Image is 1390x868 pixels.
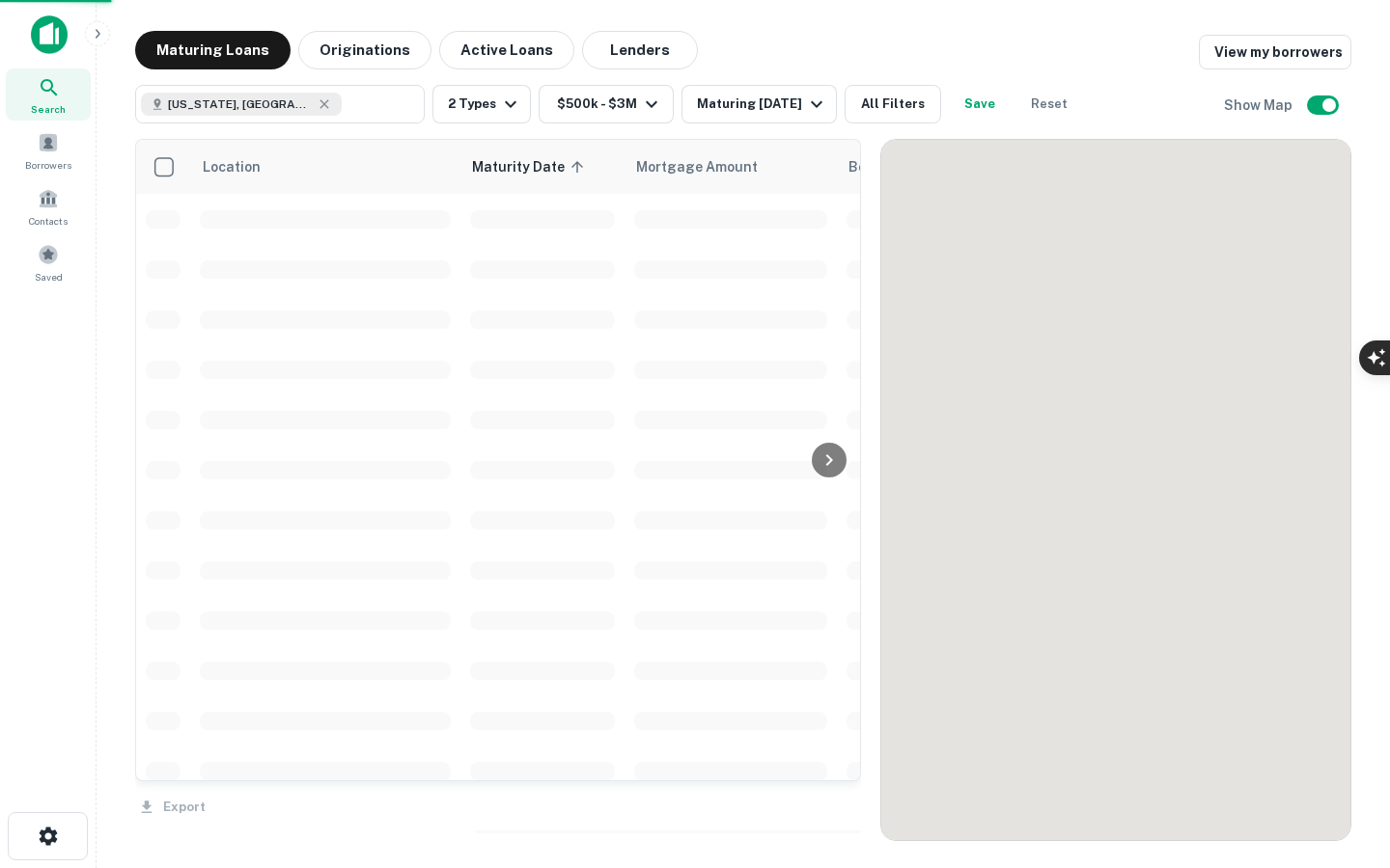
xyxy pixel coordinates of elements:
button: Save your search to get updates of matches that match your search criteria. [949,85,1011,123]
span: Contacts [29,213,68,229]
span: Borrowers [25,157,71,173]
button: Maturing Loans [135,31,291,69]
div: Maturing [DATE] [697,93,828,116]
th: Mortgage Amount [625,140,837,194]
a: View my borrowers [1199,35,1351,69]
a: Saved [6,236,91,288]
th: Maturity Date [460,140,625,194]
button: Maturing [DATE] [681,85,837,123]
a: Borrowers [6,124,91,176]
iframe: Chat Widget [1293,714,1390,806]
img: capitalize-icon.png [31,15,68,54]
a: Contacts [6,180,91,232]
button: 2 Types [432,85,531,123]
button: $500k - $3M [539,85,674,123]
button: Lenders [582,31,698,69]
div: 0 0 [881,140,1350,840]
span: [US_STATE], [GEOGRAPHIC_DATA] [168,95,313,113]
button: Reset [1018,85,1080,123]
h6: Show Map [1224,95,1295,116]
th: Location [190,140,460,194]
a: Search [6,68,91,121]
span: Maturity Date [472,155,590,178]
span: Saved [35,269,63,285]
button: All Filters [845,85,941,123]
span: Location [202,155,261,178]
span: Mortgage Amount [636,155,783,178]
button: Originations [298,31,431,69]
span: Borrower Name [848,155,950,178]
button: Active Loans [439,31,574,69]
span: Search [31,101,66,117]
